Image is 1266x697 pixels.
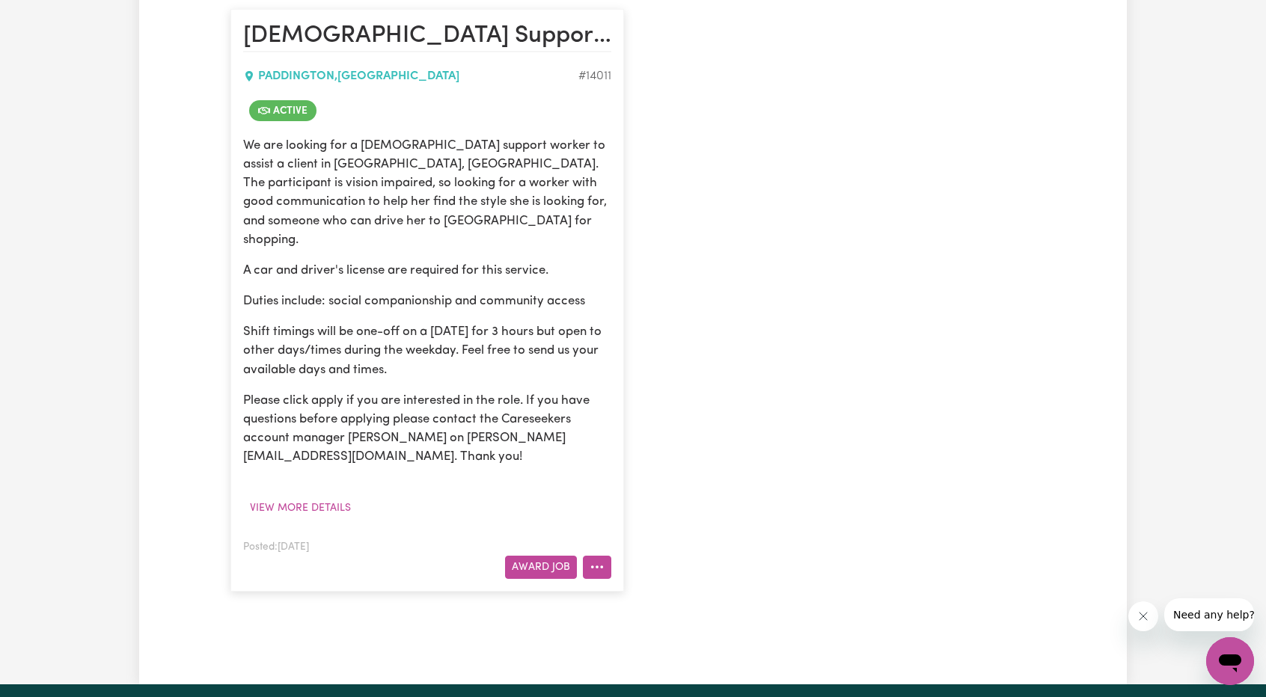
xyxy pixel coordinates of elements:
div: PADDINGTON , [GEOGRAPHIC_DATA] [243,67,578,85]
p: Shift timings will be one-off on a [DATE] for 3 hours but open to other days/times during the wee... [243,322,611,379]
span: Job is active [249,100,316,121]
span: Need any help? [9,10,91,22]
h2: Female Support Worker Needed For Community Access In Paddington, NSW [243,22,611,52]
p: We are looking for a [DEMOGRAPHIC_DATA] support worker to assist a client in [GEOGRAPHIC_DATA], [... [243,136,611,249]
button: View more details [243,497,358,520]
iframe: Message from company [1164,598,1254,631]
iframe: Button to launch messaging window [1206,637,1254,685]
p: A car and driver's license are required for this service. [243,261,611,280]
div: Job ID #14011 [578,67,611,85]
iframe: Close message [1128,601,1158,631]
button: More options [583,556,611,579]
span: Posted: [DATE] [243,542,309,552]
button: Award Job [505,556,577,579]
p: Duties include: social companionship and community access [243,292,611,310]
p: Please click apply if you are interested in the role. If you have questions before applying pleas... [243,391,611,467]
